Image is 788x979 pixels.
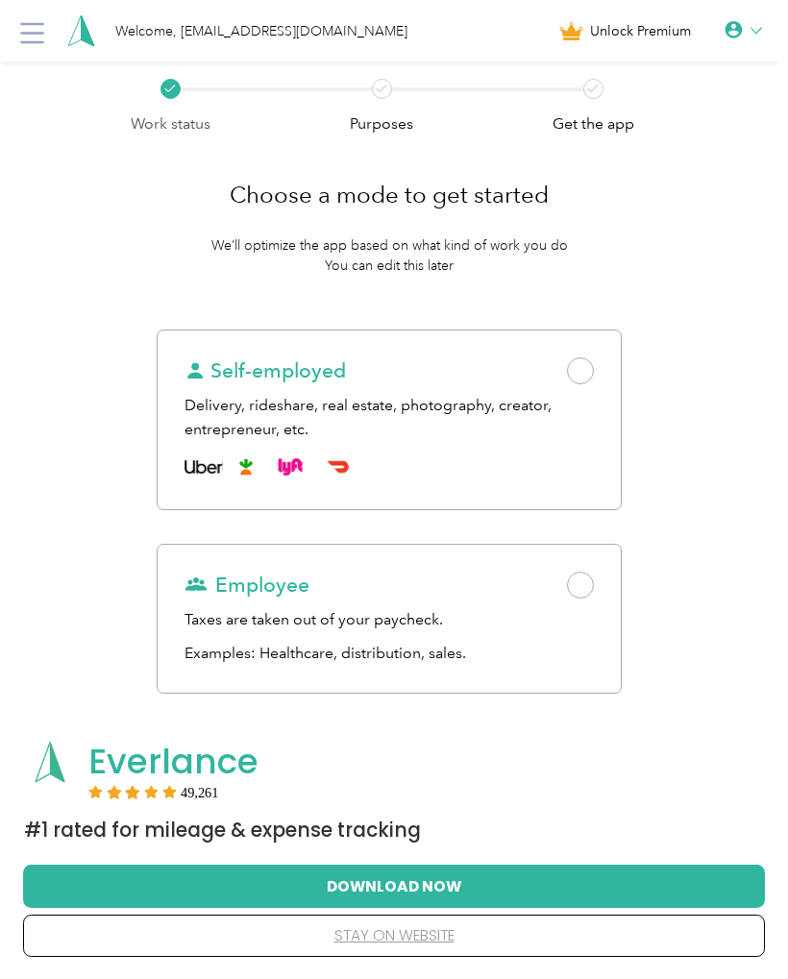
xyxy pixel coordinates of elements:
button: Need help choosing? [157,710,311,730]
span: Self-employed [185,357,346,384]
button: stay on website [54,916,734,956]
span: User reviews count [181,787,219,798]
p: Work status [131,112,210,136]
button: Download Now [54,866,734,906]
p: We’ll optimize the app based on what kind of work you do [211,235,568,256]
h1: Choose a mode to get started [230,172,549,218]
span: Unlock Premium [590,21,691,41]
p: Purposes [350,112,413,136]
div: Delivery, rideshare, real estate, photography, creator, entrepreneur, etc. [185,394,594,441]
span: #1 Rated for Mileage & Expense Tracking [24,817,421,844]
p: Examples: Healthcare, distribution, sales. [185,642,594,666]
span: Everlance [88,737,259,786]
p: Get the app [553,112,634,136]
div: Welcome, [EMAIL_ADDRESS][DOMAIN_NAME] [115,21,407,41]
div: Taxes are taken out of your paycheck. [185,608,594,632]
p: You can edit this later [325,256,454,276]
span: Employee [185,572,309,599]
div: Rating:5 stars [88,785,219,798]
img: App logo [24,736,76,788]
